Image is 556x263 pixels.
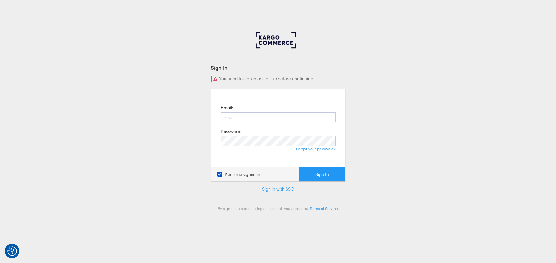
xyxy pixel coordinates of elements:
[221,129,241,135] label: Password:
[211,64,346,71] div: Sign In
[296,146,336,151] a: Forgot your password?
[299,167,345,182] button: Sign In
[7,246,17,256] img: Revisit consent button
[262,186,294,192] a: Sign in with SSO
[217,171,260,177] label: Keep me signed in
[310,206,338,211] a: Terms of Service
[7,246,17,256] button: Consent Preferences
[211,206,346,211] div: By signing in and creating an account, you accept our .
[221,112,336,122] input: Email
[211,76,346,82] div: You need to sign in or sign up before continuing.
[221,105,233,111] label: Email:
